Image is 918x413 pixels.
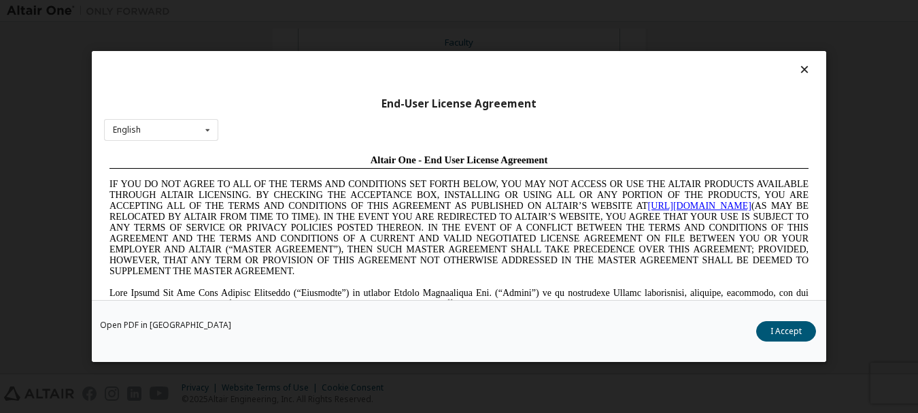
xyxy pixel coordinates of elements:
div: English [113,126,141,134]
span: Altair One - End User License Agreement [267,5,444,16]
a: Open PDF in [GEOGRAPHIC_DATA] [100,321,231,329]
span: Lore Ipsumd Sit Ame Cons Adipisc Elitseddo (“Eiusmodte”) in utlabor Etdolo Magnaaliqua Eni. (“Adm... [5,139,704,236]
div: End-User License Agreement [104,97,814,111]
span: IF YOU DO NOT AGREE TO ALL OF THE TERMS AND CONDITIONS SET FORTH BELOW, YOU MAY NOT ACCESS OR USE... [5,30,704,127]
button: I Accept [756,321,816,342]
a: [URL][DOMAIN_NAME] [544,52,647,62]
